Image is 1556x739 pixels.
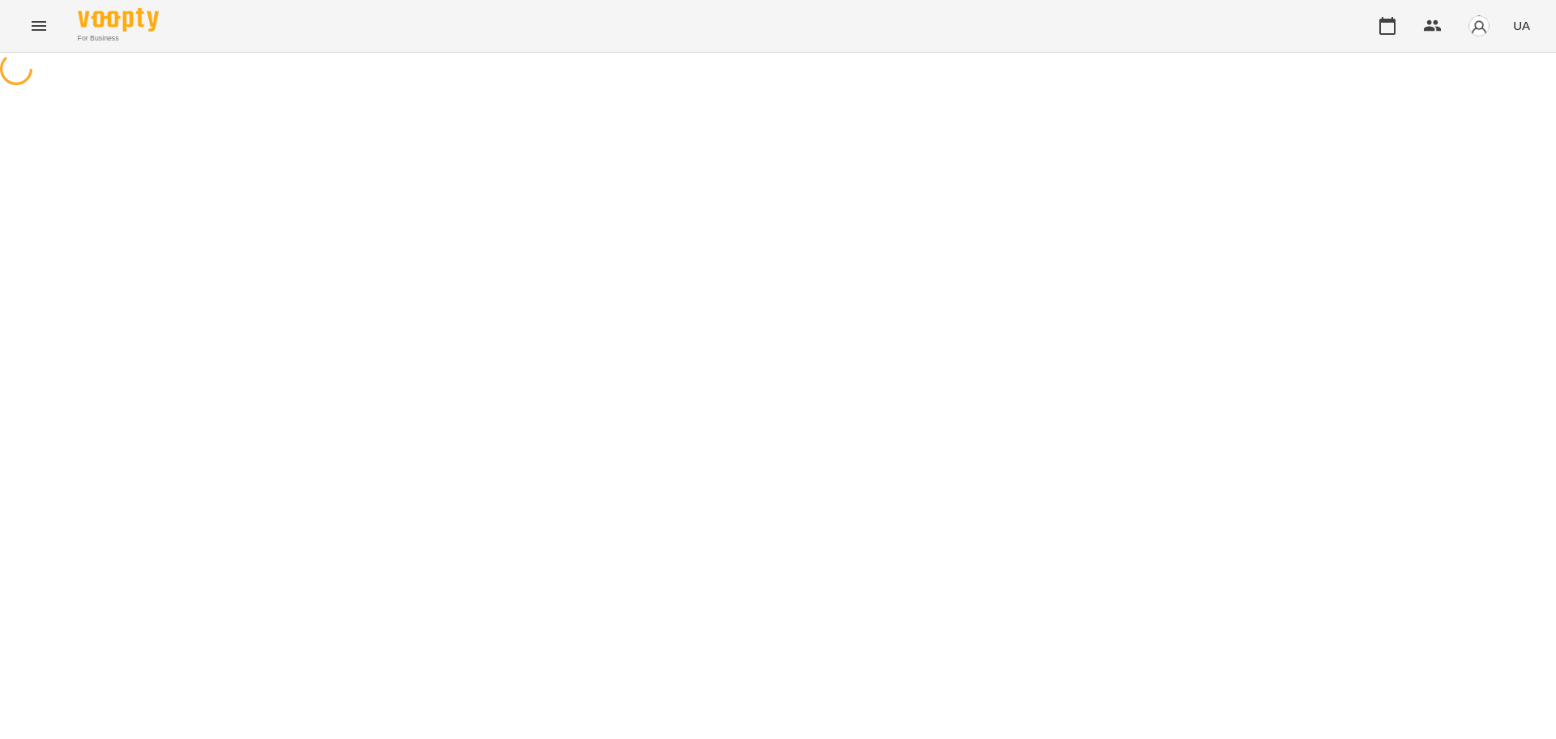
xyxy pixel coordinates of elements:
[1468,15,1490,37] img: avatar_s.png
[19,6,58,45] button: Menu
[78,33,159,44] span: For Business
[1507,11,1537,41] button: UA
[1513,17,1530,34] span: UA
[78,8,159,32] img: Voopty Logo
